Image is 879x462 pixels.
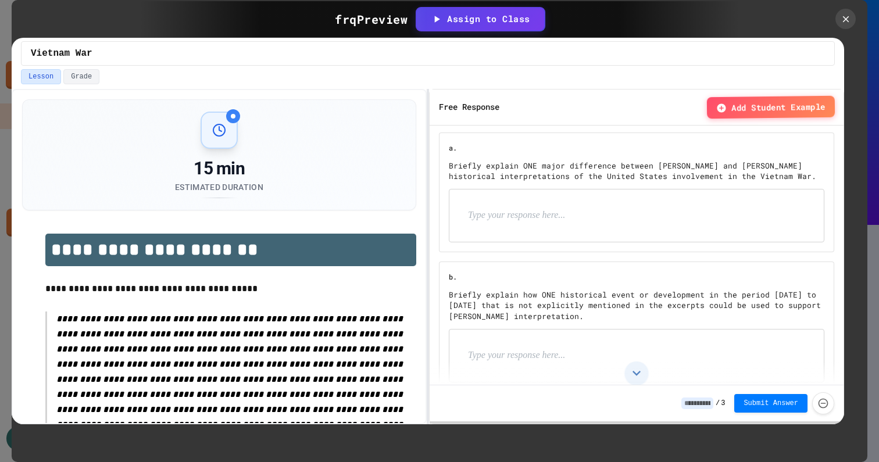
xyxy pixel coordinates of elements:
[175,158,263,179] div: 15 min
[335,10,408,28] div: frq Preview
[21,69,61,84] button: Lesson
[439,100,499,114] h6: Free Response
[449,160,824,182] p: Briefly explain ONE major difference between [PERSON_NAME] and [PERSON_NAME] historical interpret...
[734,394,807,413] button: Submit Answer
[31,46,92,60] span: Vietnam War
[431,12,530,26] div: Assign to Class
[449,289,824,322] p: Briefly explain how ONE historical event or development in the period [DATE] to [DATE] that is no...
[721,399,725,408] span: 3
[417,8,544,30] button: Assign to Class
[63,69,99,84] button: Grade
[744,399,798,408] span: Submit Answer
[449,271,815,282] h6: b.
[706,96,834,119] button: Add Student Example
[716,399,720,408] span: /
[731,101,825,114] span: Add Student Example
[449,142,815,153] h6: a.
[175,181,263,193] div: Estimated Duration
[830,416,867,450] iframe: chat widget
[812,392,834,414] button: Force resubmission of student's answer (Admin only)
